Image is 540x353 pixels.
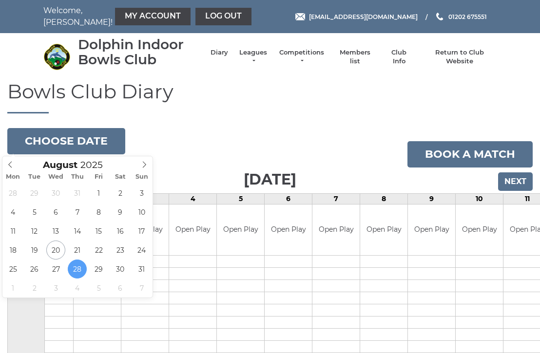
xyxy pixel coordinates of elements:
a: Return to Club Website [423,48,497,66]
span: Fri [88,174,110,180]
span: Mon [2,174,24,180]
span: July 29, 2025 [25,184,44,203]
span: Scroll to increment [43,161,77,170]
td: 8 [360,193,408,204]
a: Book a match [407,141,533,167]
span: August 22, 2025 [89,241,108,260]
img: Phone us [436,13,443,20]
td: 6 [265,193,312,204]
span: August 29, 2025 [89,260,108,279]
span: [EMAIL_ADDRESS][DOMAIN_NAME] [309,13,418,20]
span: Wed [45,174,67,180]
span: August 10, 2025 [132,203,151,222]
td: Open Play [312,204,360,256]
a: Log out [195,8,251,25]
div: Dolphin Indoor Bowls Club [78,37,201,67]
span: August 28, 2025 [68,260,87,279]
a: Leagues [238,48,269,66]
input: Scroll to increment [77,159,116,170]
span: September 4, 2025 [68,279,87,297]
td: Open Play [408,204,455,256]
span: August 21, 2025 [68,241,87,260]
img: Email [295,13,305,20]
span: August 14, 2025 [68,222,87,241]
span: August 25, 2025 [3,260,22,279]
span: Thu [67,174,88,180]
a: Club Info [385,48,413,66]
span: August 5, 2025 [25,203,44,222]
span: August 23, 2025 [111,241,130,260]
span: July 30, 2025 [46,184,65,203]
span: September 5, 2025 [89,279,108,297]
td: 9 [408,193,456,204]
span: August 18, 2025 [3,241,22,260]
h1: Bowls Club Diary [7,81,533,113]
span: August 30, 2025 [111,260,130,279]
span: September 7, 2025 [132,279,151,297]
span: August 24, 2025 [132,241,151,260]
span: August 6, 2025 [46,203,65,222]
input: Next [498,172,533,191]
td: 7 [312,193,360,204]
span: September 2, 2025 [25,279,44,297]
span: August 15, 2025 [89,222,108,241]
span: September 3, 2025 [46,279,65,297]
span: July 31, 2025 [68,184,87,203]
td: Open Play [360,204,407,256]
a: My Account [115,8,191,25]
span: Tue [24,174,45,180]
span: September 1, 2025 [3,279,22,297]
span: August 20, 2025 [46,241,65,260]
span: July 28, 2025 [3,184,22,203]
td: 4 [169,193,217,204]
span: August 4, 2025 [3,203,22,222]
span: August 7, 2025 [68,203,87,222]
span: August 26, 2025 [25,260,44,279]
span: August 9, 2025 [111,203,130,222]
span: August 2, 2025 [111,184,130,203]
td: Open Play [265,204,312,256]
a: Competitions [278,48,325,66]
td: Open Play [217,204,264,256]
span: August 27, 2025 [46,260,65,279]
span: August 17, 2025 [132,222,151,241]
td: Open Play [456,204,503,256]
span: August 11, 2025 [3,222,22,241]
a: Members list [334,48,375,66]
a: Email [EMAIL_ADDRESS][DOMAIN_NAME] [295,12,418,21]
a: Phone us 01202 675551 [435,12,487,21]
img: Dolphin Indoor Bowls Club [43,43,70,70]
td: Open Play [169,204,216,256]
span: August 13, 2025 [46,222,65,241]
span: August 3, 2025 [132,184,151,203]
span: August 31, 2025 [132,260,151,279]
td: 5 [217,193,265,204]
td: 10 [456,193,503,204]
span: Sun [131,174,153,180]
nav: Welcome, [PERSON_NAME]! [43,5,224,28]
span: August 1, 2025 [89,184,108,203]
a: Diary [211,48,228,57]
span: August 12, 2025 [25,222,44,241]
span: 01202 675551 [448,13,487,20]
button: Choose date [7,128,125,154]
span: August 19, 2025 [25,241,44,260]
span: Sat [110,174,131,180]
span: September 6, 2025 [111,279,130,297]
span: August 16, 2025 [111,222,130,241]
span: August 8, 2025 [89,203,108,222]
